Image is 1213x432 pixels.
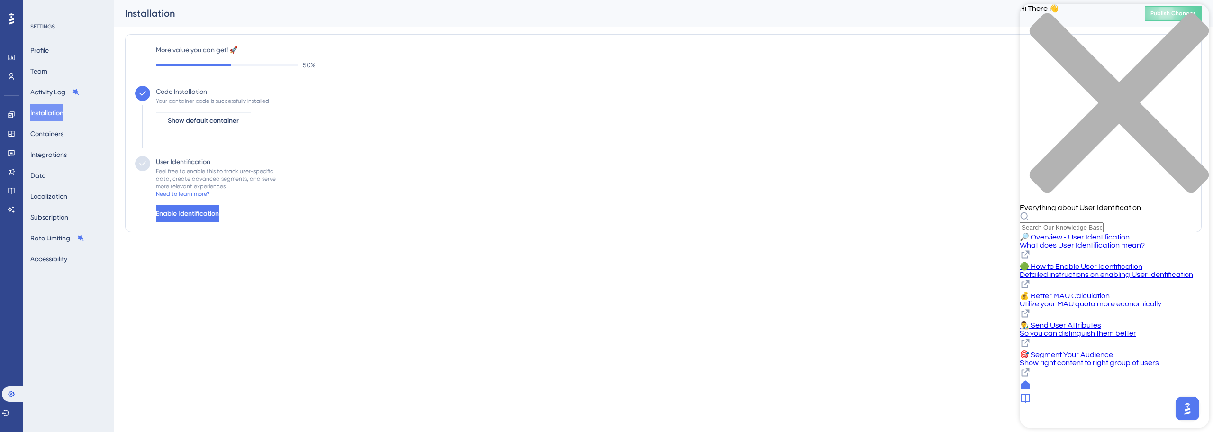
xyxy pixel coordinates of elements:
[156,205,219,222] button: Enable Identification
[30,125,63,142] button: Containers
[156,44,1192,55] label: More value you can get! 🚀
[125,7,1121,20] div: Installation
[30,23,107,30] div: SETTINGS
[30,209,68,226] button: Subscription
[303,59,316,71] span: 50 %
[30,146,67,163] button: Integrations
[156,112,251,129] button: Show default container
[30,167,46,184] button: Data
[156,156,210,167] div: User Identification
[3,3,26,26] button: Open AI Assistant Launcher
[168,115,239,127] span: Show default container
[30,250,67,267] button: Accessibility
[156,190,209,198] div: Need to learn more?
[6,6,23,23] img: launcher-image-alternative-text
[156,97,269,105] div: Your container code is successfully installed
[156,208,219,220] span: Enable Identification
[30,42,49,59] button: Profile
[30,104,63,121] button: Installation
[156,167,276,190] div: Feel free to enable this to track user-specific data, create advanced segments, and serve more re...
[30,188,67,205] button: Localization
[30,63,47,80] button: Team
[30,230,84,247] button: Rate Limiting
[156,86,207,97] div: Code Installation
[8,2,66,14] span: User Identification
[30,83,80,101] button: Activity Log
